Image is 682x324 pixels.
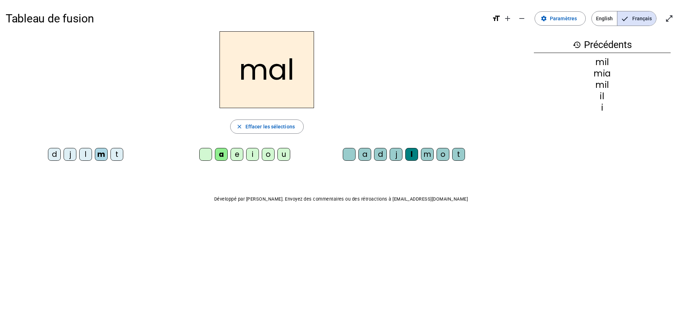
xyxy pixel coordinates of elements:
[534,69,671,78] div: mia
[358,148,371,161] div: a
[6,195,676,203] p: Développé par [PERSON_NAME]. Envoyez des commentaires ou des rétroactions à [EMAIL_ADDRESS][DOMAI...
[492,14,500,23] mat-icon: format_size
[110,148,123,161] div: t
[515,11,529,26] button: Diminuer la taille de la police
[518,14,526,23] mat-icon: remove
[48,148,61,161] div: d
[541,15,547,22] mat-icon: settings
[245,122,295,131] span: Effacer les sélections
[534,37,671,53] h3: Précédents
[534,81,671,89] div: mil
[374,148,387,161] div: d
[405,148,418,161] div: l
[277,148,290,161] div: u
[421,148,434,161] div: m
[573,41,581,49] mat-icon: history
[592,11,617,26] span: English
[534,103,671,112] div: i
[231,148,243,161] div: e
[550,14,577,23] span: Paramètres
[665,14,673,23] mat-icon: open_in_full
[503,14,512,23] mat-icon: add
[79,148,92,161] div: l
[390,148,402,161] div: j
[662,11,676,26] button: Entrer en plein écran
[6,7,486,30] h1: Tableau de fusion
[215,148,228,161] div: a
[534,58,671,67] div: mil
[262,148,275,161] div: o
[535,11,586,26] button: Paramètres
[437,148,449,161] div: o
[500,11,515,26] button: Augmenter la taille de la police
[591,11,656,26] mat-button-toggle-group: Language selection
[230,119,304,134] button: Effacer les sélections
[246,148,259,161] div: i
[64,148,76,161] div: j
[534,92,671,101] div: il
[220,31,314,108] h2: mal
[617,11,656,26] span: Français
[452,148,465,161] div: t
[236,123,243,130] mat-icon: close
[95,148,108,161] div: m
